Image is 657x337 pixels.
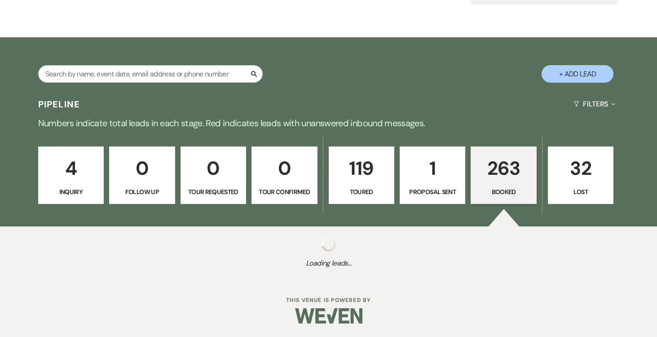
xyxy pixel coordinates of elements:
a: 0Tour Requested [181,146,246,204]
p: Booked [476,187,530,197]
img: Weven Logo [295,300,362,332]
input: Search by name, event date, email address or phone number [38,65,263,83]
a: 119Toured [329,146,394,204]
p: Toured [335,187,388,197]
p: 4 [44,153,98,183]
button: Filters [570,92,619,116]
p: 0 [257,153,311,183]
a: 263Booked [471,146,536,204]
p: Follow Up [115,187,169,197]
p: 1 [406,153,459,183]
p: Numbers indicate total leads in each stage. Red indicates leads with unanswered inbound messages. [5,116,652,130]
a: 32Lost [548,146,613,204]
p: Proposal Sent [406,187,459,197]
a: 4Inquiry [38,146,104,204]
a: 0Tour Confirmed [251,146,317,204]
p: Tour Confirmed [257,187,311,197]
p: 0 [186,153,240,183]
p: Tour Requested [186,187,240,197]
button: + Add Lead [542,65,613,83]
h3: Pipeline [38,98,80,111]
p: 263 [476,153,530,183]
img: loading spinner [322,237,336,252]
p: Lost [554,187,608,197]
a: 0Follow Up [109,146,175,204]
span: Loading leads... [33,258,624,269]
p: 119 [335,153,388,183]
a: 1Proposal Sent [400,146,465,204]
p: Inquiry [44,187,98,197]
p: 0 [115,153,169,183]
p: 32 [554,153,608,183]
